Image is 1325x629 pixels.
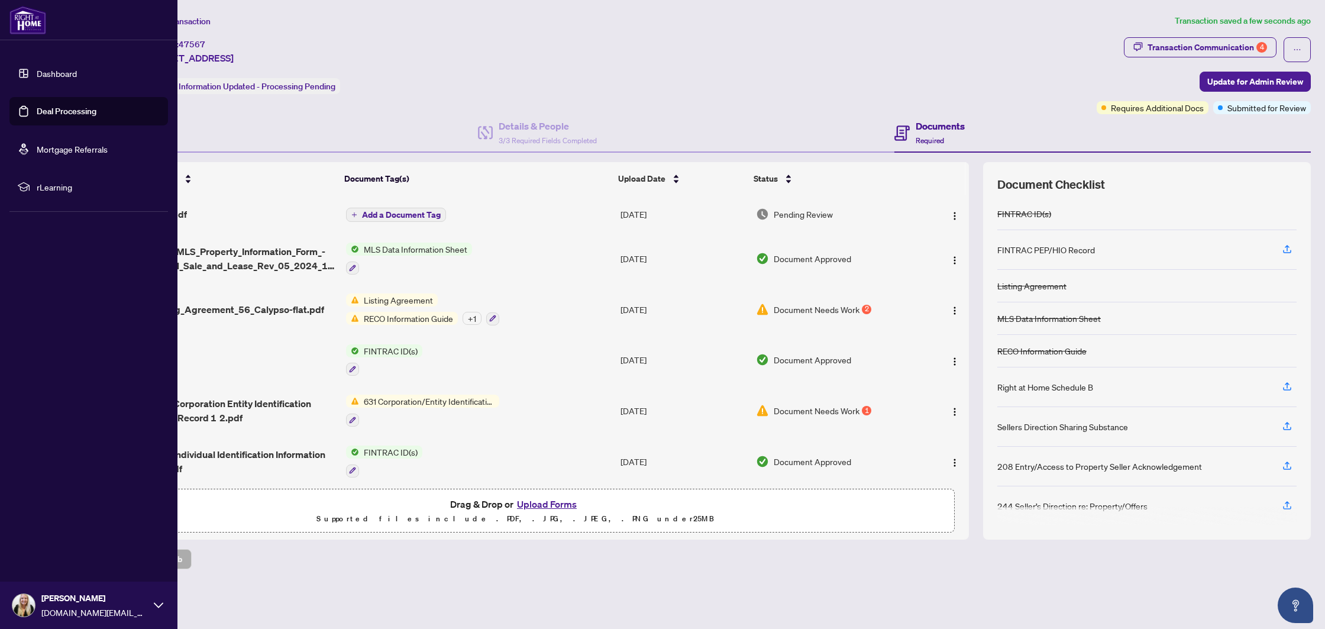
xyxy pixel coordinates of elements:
img: Status Icon [346,395,359,408]
span: 56 Calypso MLS_Property_Information_Form_-_Residential_Sale_and_Lease_Rev_05_2024_10.pdf [126,244,336,273]
button: Logo [945,452,964,471]
img: Status Icon [346,446,359,459]
img: Status Icon [346,344,359,357]
button: Logo [945,350,964,369]
div: 244 Seller’s Direction re: Property/Offers [997,499,1148,512]
span: View Transaction [147,16,211,27]
span: [DOMAIN_NAME][EMAIL_ADDRESS][DOMAIN_NAME] [41,606,148,619]
img: Status Icon [346,293,359,307]
div: 208 Entry/Access to Property Seller Acknowledgement [997,460,1202,473]
article: Transaction saved a few seconds ago [1175,14,1311,28]
button: Status IconMLS Data Information Sheet [346,243,472,275]
span: Document Checklist [997,176,1105,193]
span: Information Updated - Processing Pending [179,81,335,92]
span: Submitted for Review [1227,101,1306,114]
span: Document Approved [774,353,851,366]
div: Right at Home Schedule B [997,380,1093,393]
img: logo [9,6,46,34]
span: MLS Data Information Sheet [359,243,472,256]
div: MLS Data Information Sheet [997,312,1101,325]
img: Document Status [756,208,769,221]
span: FINTRAC ID(s) [359,446,422,459]
a: Dashboard [37,68,77,79]
span: FINTRAC ID(s) [359,344,422,357]
img: Logo [950,306,959,315]
span: Update for Admin Review [1207,72,1303,91]
span: RECO Information Guide [359,312,458,325]
span: Listing Agreement [359,293,438,307]
span: 3/3 Required Fields Completed [499,136,597,145]
button: Status IconFINTRAC ID(s) [346,446,422,478]
span: 47567 [179,39,205,50]
img: Logo [950,357,959,366]
div: + 1 [463,312,481,325]
span: Drag & Drop orUpload FormsSupported files include .PDF, .JPG, .JPEG, .PNG under25MB [76,489,954,533]
span: Status [754,172,778,185]
button: Status IconFINTRAC ID(s) [346,344,422,376]
span: ellipsis [1293,46,1301,54]
span: FINTRAC - Corporation Entity Identification Information Record 1 2.pdf [126,396,336,425]
td: [DATE] [616,436,752,487]
button: Logo [945,205,964,224]
button: Status IconListing AgreementStatus IconRECO Information Guide+1 [346,293,499,325]
a: Mortgage Referrals [37,144,108,154]
td: [DATE] [616,233,752,284]
button: Logo [945,401,964,420]
td: [DATE] [616,195,752,233]
button: Logo [945,249,964,268]
img: Document Status [756,404,769,417]
button: Add a Document Tag [346,207,446,222]
img: Logo [950,211,959,221]
span: Pending Review [774,208,833,221]
div: Listing Agreement [997,279,1067,292]
button: Status Icon631 Corporation/Entity Identification InformationRecord [346,395,499,427]
th: (6) File Name [121,162,340,195]
button: Open asap [1278,588,1313,623]
a: Deal Processing [37,106,96,117]
span: [PERSON_NAME] [41,592,148,605]
img: Document Status [756,353,769,366]
span: Document Needs Work [774,404,859,417]
div: FINTRAC PEP/HIO Record [997,243,1095,256]
div: 4 [1256,42,1267,53]
button: Logo [945,300,964,319]
button: Add a Document Tag [346,208,446,222]
span: [STREET_ADDRESS] [147,51,234,65]
div: FINTRAC ID(s) [997,207,1051,220]
div: Status: [147,78,340,94]
th: Upload Date [613,162,749,195]
img: Logo [950,407,959,417]
img: Document Status [756,303,769,316]
span: Final_Listing_Agreement_56_Calypso-flat.pdf [126,302,324,317]
p: Supported files include .PDF, .JPG, .JPEG, .PNG under 25 MB [83,512,947,526]
th: Document Tag(s) [340,162,613,195]
span: Document Needs Work [774,303,859,316]
button: Upload Forms [513,496,580,512]
span: 631 Corporation/Entity Identification InformationRecord [359,395,499,408]
img: Logo [950,256,959,265]
th: Status [749,162,918,195]
img: Document Status [756,252,769,265]
img: Document Status [756,455,769,468]
div: 2 [862,305,871,314]
img: Status Icon [346,312,359,325]
h4: Documents [916,119,965,133]
span: Required [916,136,944,145]
span: plus [351,212,357,218]
span: Document Approved [774,455,851,468]
td: [DATE] [616,284,752,335]
div: Sellers Direction Sharing Substance [997,420,1128,433]
img: Profile Icon [12,594,35,617]
div: RECO Information Guide [997,344,1087,357]
button: Update for Admin Review [1200,72,1311,92]
button: Transaction Communication4 [1124,37,1276,57]
span: Upload Date [618,172,665,185]
div: Transaction Communication [1148,38,1267,57]
span: rLearning [37,180,160,193]
span: Add a Document Tag [362,211,441,219]
td: [DATE] [616,385,752,436]
span: Requires Additional Docs [1111,101,1204,114]
h4: Details & People [499,119,597,133]
img: Status Icon [346,243,359,256]
td: [DATE] [616,335,752,386]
